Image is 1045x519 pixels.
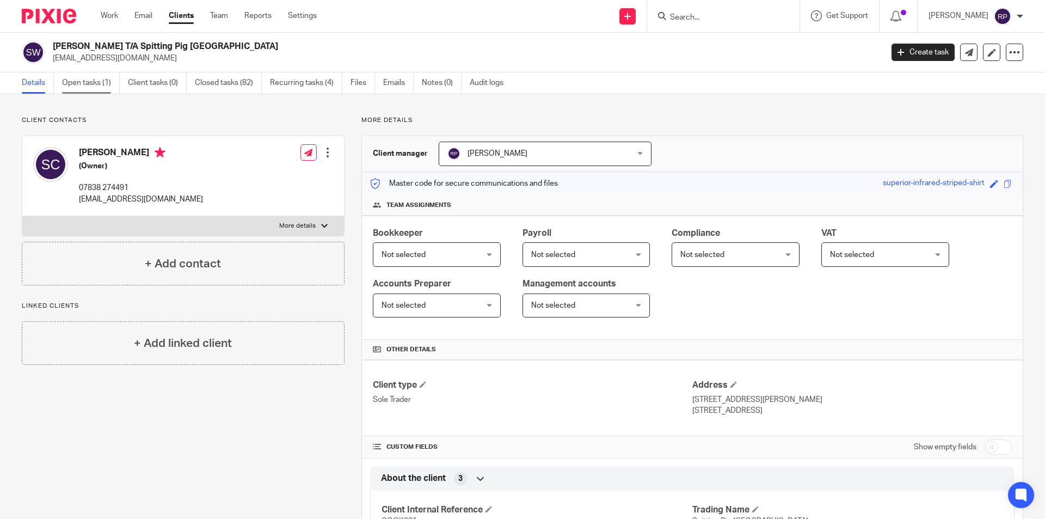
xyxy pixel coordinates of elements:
[53,53,875,64] p: [EMAIL_ADDRESS][DOMAIN_NAME]
[361,116,1023,125] p: More details
[883,178,985,190] div: superior-infrared-striped-shirt
[22,9,76,23] img: Pixie
[134,335,232,352] h4: + Add linked client
[373,279,451,288] span: Accounts Preparer
[692,394,1012,405] p: [STREET_ADDRESS][PERSON_NAME]
[373,229,423,237] span: Bookkeeper
[386,201,451,210] span: Team assignments
[692,504,1003,516] h4: Trading Name
[145,255,221,272] h4: + Add contact
[447,147,460,160] img: svg%3E
[470,72,512,94] a: Audit logs
[531,302,575,309] span: Not selected
[373,148,428,159] h3: Client manager
[373,380,692,391] h4: Client type
[22,116,345,125] p: Client contacts
[692,405,1012,416] p: [STREET_ADDRESS]
[826,12,868,20] span: Get Support
[101,10,118,21] a: Work
[210,10,228,21] a: Team
[79,147,203,161] h4: [PERSON_NAME]
[522,229,551,237] span: Payroll
[22,302,345,310] p: Linked clients
[830,251,874,259] span: Not selected
[373,443,692,451] h4: CUSTOM FIELDS
[680,251,724,259] span: Not selected
[22,72,54,94] a: Details
[468,150,527,157] span: [PERSON_NAME]
[382,302,426,309] span: Not selected
[914,442,976,453] label: Show empty fields
[522,279,616,288] span: Management accounts
[79,161,203,172] h5: (Owner)
[422,72,462,94] a: Notes (0)
[383,72,414,94] a: Emails
[22,41,45,64] img: svg%3E
[128,72,187,94] a: Client tasks (0)
[381,473,446,484] span: About the client
[288,10,317,21] a: Settings
[79,182,203,193] p: 07838 274491
[382,504,692,516] h4: Client Internal Reference
[929,10,988,21] p: [PERSON_NAME]
[458,473,463,484] span: 3
[672,229,720,237] span: Compliance
[169,10,194,21] a: Clients
[821,229,837,237] span: VAT
[134,10,152,21] a: Email
[994,8,1011,25] img: svg%3E
[386,345,436,354] span: Other details
[244,10,272,21] a: Reports
[382,251,426,259] span: Not selected
[79,194,203,205] p: [EMAIL_ADDRESS][DOMAIN_NAME]
[892,44,955,61] a: Create task
[669,13,767,23] input: Search
[373,394,692,405] p: Sole Trader
[351,72,375,94] a: Files
[531,251,575,259] span: Not selected
[195,72,262,94] a: Closed tasks (82)
[279,222,316,230] p: More details
[53,41,711,52] h2: [PERSON_NAME] T/A Spitting Pig [GEOGRAPHIC_DATA]
[155,147,165,158] i: Primary
[692,380,1012,391] h4: Address
[370,178,558,189] p: Master code for secure communications and files
[62,72,120,94] a: Open tasks (1)
[270,72,342,94] a: Recurring tasks (4)
[33,147,68,182] img: svg%3E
